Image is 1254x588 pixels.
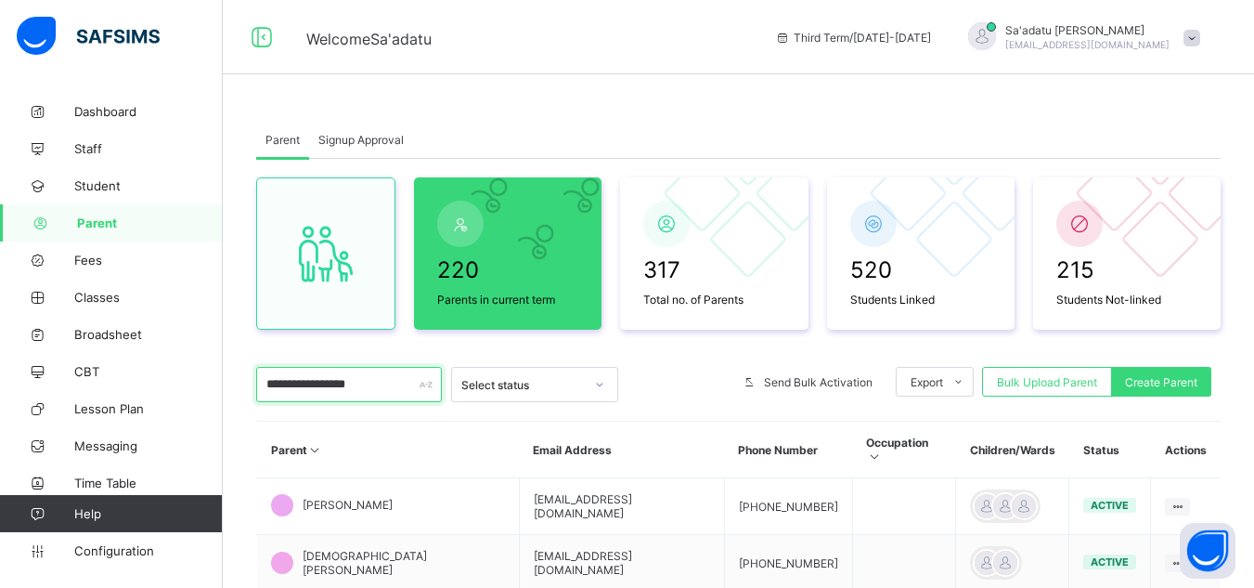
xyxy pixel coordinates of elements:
span: [EMAIL_ADDRESS][DOMAIN_NAME] [1005,39,1170,50]
span: Fees [74,253,223,268]
span: Bulk Upload Parent [997,375,1097,389]
button: Open asap [1180,523,1235,579]
th: Email Address [519,422,724,478]
span: Classes [74,290,223,305]
span: Configuration [74,543,222,558]
span: Total no. of Parents [643,293,784,307]
span: Lesson Plan [74,401,223,416]
th: Parent [257,422,520,478]
span: Create Parent [1125,375,1197,389]
div: Select status [461,378,584,392]
th: Actions [1151,422,1221,478]
span: active [1091,555,1129,568]
span: 220 [437,256,578,283]
span: Welcome Sa'adatu [306,30,432,48]
th: Phone Number [724,422,852,478]
span: Signup Approval [318,133,404,147]
span: Students Linked [850,293,991,307]
span: [PERSON_NAME] [303,498,393,512]
div: Sa'adatu Muhammed [950,22,1209,53]
td: [EMAIL_ADDRESS][DOMAIN_NAME] [519,478,724,535]
img: safsims [17,17,160,56]
th: Children/Wards [956,422,1069,478]
i: Sort in Ascending Order [866,450,882,464]
i: Sort in Ascending Order [307,443,323,457]
span: Sa'adatu [PERSON_NAME] [1005,23,1170,37]
span: Students Not-linked [1056,293,1197,307]
span: Broadsheet [74,327,223,342]
span: Time Table [74,476,223,490]
span: Parent [77,216,223,230]
span: Staff [74,141,223,156]
span: 215 [1056,256,1197,283]
span: 520 [850,256,991,283]
span: Parents in current term [437,293,578,307]
span: active [1091,499,1129,512]
span: [DEMOGRAPHIC_DATA][PERSON_NAME] [303,549,505,577]
span: Dashboard [74,104,223,119]
span: Help [74,506,222,521]
span: Parent [265,133,300,147]
th: Occupation [852,422,956,478]
span: Export [911,375,943,389]
span: 317 [643,256,784,283]
span: Messaging [74,438,223,453]
span: CBT [74,364,223,379]
td: [PHONE_NUMBER] [724,478,852,535]
span: Student [74,178,223,193]
th: Status [1069,422,1151,478]
span: Send Bulk Activation [764,375,873,389]
span: session/term information [775,31,931,45]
